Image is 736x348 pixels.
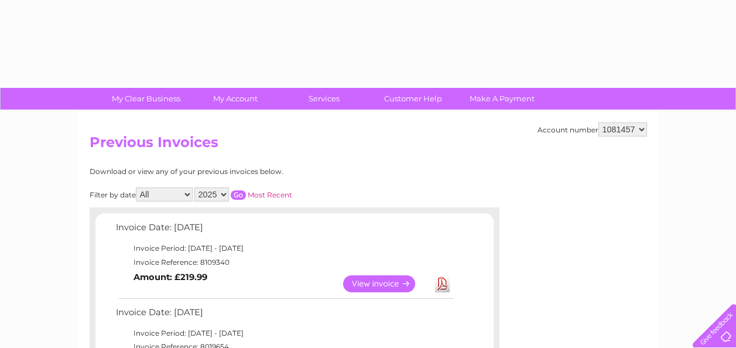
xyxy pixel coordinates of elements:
[90,168,397,176] div: Download or view any of your previous invoices below.
[98,88,194,110] a: My Clear Business
[538,122,647,137] div: Account number
[90,134,647,156] h2: Previous Invoices
[435,275,450,292] a: Download
[187,88,283,110] a: My Account
[365,88,461,110] a: Customer Help
[113,220,456,241] td: Invoice Date: [DATE]
[248,190,292,199] a: Most Recent
[133,272,207,282] b: Amount: £219.99
[113,305,456,326] td: Invoice Date: [DATE]
[90,187,397,202] div: Filter by date
[276,88,372,110] a: Services
[113,241,456,255] td: Invoice Period: [DATE] - [DATE]
[113,255,456,269] td: Invoice Reference: 8109340
[113,326,456,340] td: Invoice Period: [DATE] - [DATE]
[343,275,429,292] a: View
[454,88,550,110] a: Make A Payment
